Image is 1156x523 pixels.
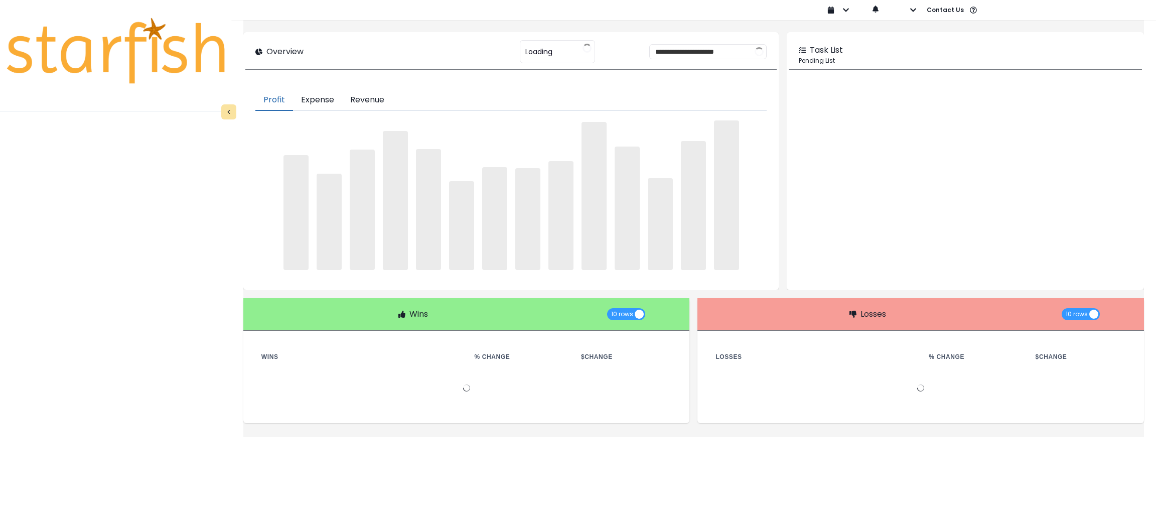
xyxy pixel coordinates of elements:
span: ‌ [615,147,640,270]
span: ‌ [350,150,375,270]
th: Losses [707,351,921,363]
button: Profit [255,90,293,111]
button: Expense [293,90,342,111]
p: Losses [860,308,886,320]
span: ‌ [548,161,573,270]
th: % Change [921,351,1027,363]
th: $ Change [573,351,679,363]
span: ‌ [714,120,739,270]
span: 10 rows [611,308,633,320]
span: ‌ [582,122,607,270]
span: ‌ [515,168,540,270]
span: ‌ [449,181,474,270]
span: ‌ [383,131,408,270]
th: Wins [253,351,467,363]
span: ‌ [283,155,309,270]
button: Revenue [342,90,392,111]
span: Loading [525,41,552,62]
p: Wins [409,308,428,320]
span: ‌ [416,149,441,270]
span: 10 rows [1066,308,1088,320]
p: Pending List [799,56,1132,65]
p: Task List [810,44,843,56]
span: ‌ [648,178,673,270]
span: ‌ [482,167,507,270]
th: $ Change [1028,351,1134,363]
span: ‌ [317,174,342,270]
span: ‌ [681,141,706,270]
p: Overview [266,46,304,58]
th: % Change [467,351,573,363]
